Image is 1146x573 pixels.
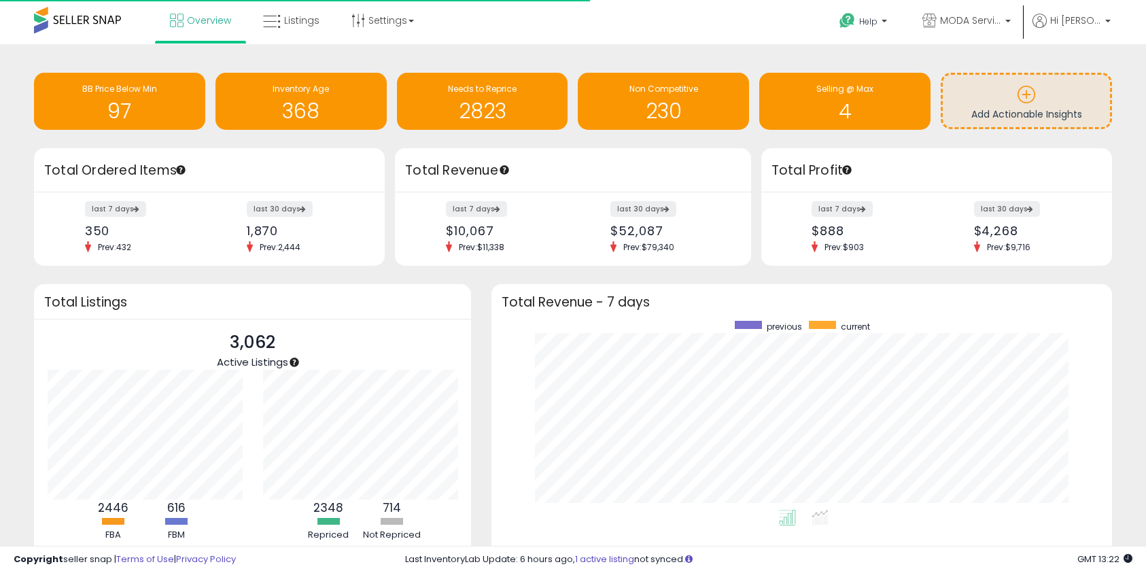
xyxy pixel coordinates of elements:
[44,161,375,180] h3: Total Ordered Items
[610,224,727,238] div: $52,087
[943,75,1110,127] a: Add Actionable Insights
[839,12,856,29] i: Get Help
[816,83,873,94] span: Selling @ Max
[85,201,146,217] label: last 7 days
[383,500,401,516] b: 714
[452,241,511,253] span: Prev: $11,338
[974,201,1040,217] label: last 30 days
[83,529,144,542] div: FBA
[215,73,387,130] a: Inventory Age 368
[284,14,319,27] span: Listings
[446,224,563,238] div: $10,067
[971,107,1082,121] span: Add Actionable Insights
[448,83,517,94] span: Needs to Reprice
[217,355,288,369] span: Active Listings
[829,2,901,44] a: Help
[818,241,871,253] span: Prev: $903
[34,73,205,130] a: BB Price Below Min 97
[405,553,1132,566] div: Last InventoryLab Update: 6 hours ago, not synced.
[610,201,676,217] label: last 30 days
[82,83,157,94] span: BB Price Below Min
[253,241,307,253] span: Prev: 2,444
[859,16,878,27] span: Help
[98,500,128,516] b: 2446
[116,553,174,566] a: Terms of Use
[44,297,461,307] h3: Total Listings
[361,529,422,542] div: Not Repriced
[273,83,329,94] span: Inventory Age
[502,297,1102,307] h3: Total Revenue - 7 days
[404,100,561,122] h1: 2823
[812,224,926,238] div: $888
[1050,14,1101,27] span: Hi [PERSON_NAME]
[629,83,698,94] span: Non Competitive
[187,14,231,27] span: Overview
[397,73,568,130] a: Needs to Reprice 2823
[585,100,742,122] h1: 230
[1032,14,1111,44] a: Hi [PERSON_NAME]
[313,500,343,516] b: 2348
[578,73,749,130] a: Non Competitive 230
[176,553,236,566] a: Privacy Policy
[85,224,199,238] div: 350
[405,161,741,180] h3: Total Revenue
[841,321,870,332] span: current
[41,100,198,122] h1: 97
[217,330,288,355] p: 3,062
[14,553,236,566] div: seller snap | |
[498,164,510,176] div: Tooltip anchor
[617,241,681,253] span: Prev: $79,340
[1077,553,1132,566] span: 2025-08-12 13:22 GMT
[812,201,873,217] label: last 7 days
[766,100,924,122] h1: 4
[685,555,693,563] i: Click here to read more about un-synced listings.
[767,321,802,332] span: previous
[222,100,380,122] h1: 368
[980,241,1037,253] span: Prev: $9,716
[298,529,359,542] div: Repriced
[288,356,300,368] div: Tooltip anchor
[167,500,186,516] b: 616
[575,553,634,566] a: 1 active listing
[146,529,207,542] div: FBM
[14,553,63,566] strong: Copyright
[247,224,361,238] div: 1,870
[841,164,853,176] div: Tooltip anchor
[175,164,187,176] div: Tooltip anchor
[759,73,931,130] a: Selling @ Max 4
[940,14,1001,27] span: MODA Services Inc
[446,201,507,217] label: last 7 days
[91,241,138,253] span: Prev: 432
[771,161,1102,180] h3: Total Profit
[974,224,1088,238] div: $4,268
[247,201,313,217] label: last 30 days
